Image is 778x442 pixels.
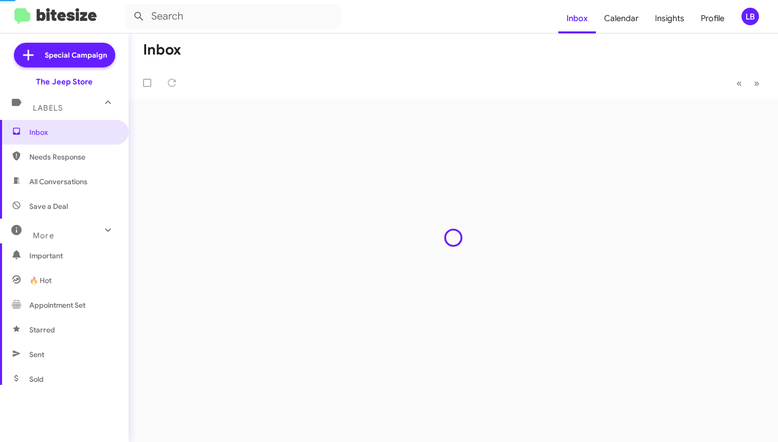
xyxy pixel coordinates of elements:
[647,4,693,33] a: Insights
[36,77,93,87] div: The Jeep Store
[754,77,759,90] span: »
[29,251,117,261] span: Important
[29,374,44,384] span: Sold
[45,50,107,60] span: Special Campaign
[730,73,748,94] button: Previous
[125,4,341,29] input: Search
[143,42,181,58] h1: Inbox
[596,4,647,33] a: Calendar
[29,275,51,286] span: 🔥 Hot
[29,152,117,162] span: Needs Response
[558,4,596,33] a: Inbox
[731,73,766,94] nav: Page navigation example
[29,349,44,360] span: Sent
[29,127,117,137] span: Inbox
[29,176,87,187] span: All Conversations
[736,77,742,90] span: «
[33,231,54,240] span: More
[33,103,63,113] span: Labels
[29,325,55,335] span: Starred
[741,8,759,25] div: LB
[693,4,733,33] a: Profile
[29,300,85,310] span: Appointment Set
[748,73,766,94] button: Next
[733,8,767,25] button: LB
[29,201,68,211] span: Save a Deal
[14,43,115,67] a: Special Campaign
